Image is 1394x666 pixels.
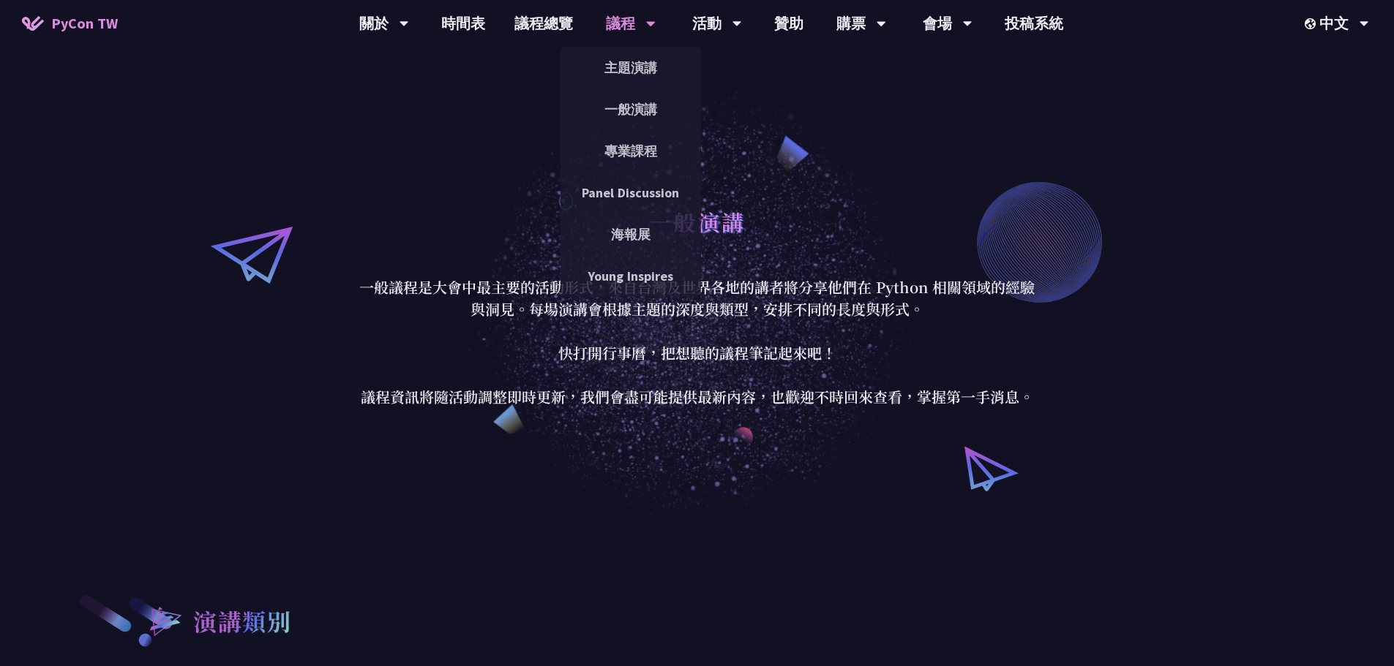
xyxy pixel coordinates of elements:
a: 主題演講 [561,50,701,85]
img: Locale Icon [1305,18,1319,29]
h2: 演講類別 [193,603,291,638]
img: heading-bullet [135,593,193,648]
a: 海報展 [561,217,701,251]
img: Home icon of PyCon TW 2025 [22,16,44,31]
p: 一般議程是大會中最主要的活動形式，來自台灣及世界各地的講者將分享他們在 Python 相關領域的經驗與洞見。每場演講會根據主題的深度與類型，安排不同的長度與形式。 快打開行事曆，把想聽的議程筆記... [357,276,1038,408]
span: PyCon TW [51,12,118,34]
a: Panel Discussion [561,175,701,210]
a: 專業課程 [561,134,701,168]
a: PyCon TW [7,5,132,42]
a: 一般演講 [561,92,701,126]
a: Young Inspires [561,259,701,293]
